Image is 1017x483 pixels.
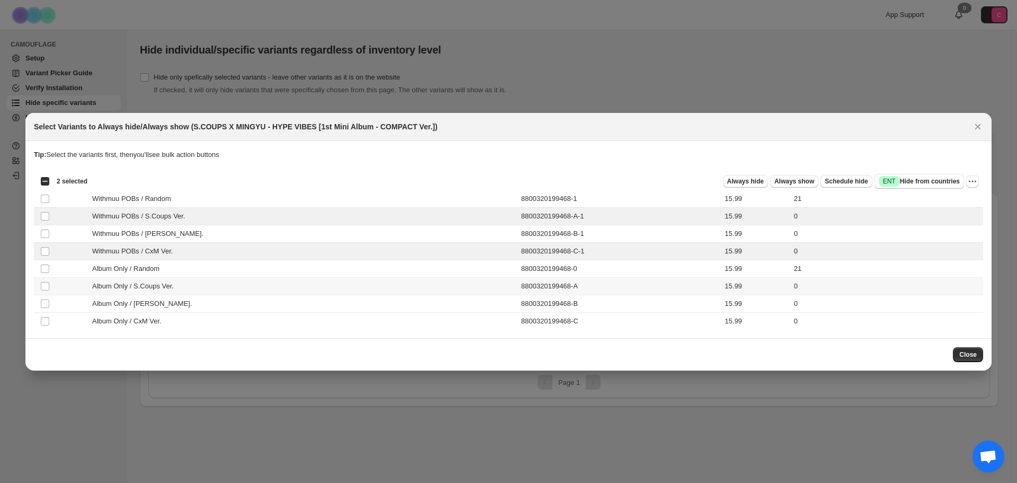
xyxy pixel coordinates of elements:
span: Album Only / CxM Ver. [92,316,167,327]
span: Album Only / [PERSON_NAME]. [92,298,198,309]
span: Album Only / S.Coups Ver. [92,281,180,292]
td: 0 [791,312,983,330]
button: Close [953,347,983,362]
button: More actions [966,175,979,188]
button: Close [970,119,985,134]
span: Schedule hide [825,177,868,186]
td: 8800320199468-1 [518,190,721,207]
button: Always hide [723,175,768,188]
span: Always show [774,177,814,186]
span: Withmuu POBs / S.Coups Ver. [92,211,191,222]
td: 8800320199468-B [518,295,721,312]
span: 2 selected [57,177,87,186]
td: 8800320199468-C-1 [518,242,721,260]
span: Withmuu POBs / [PERSON_NAME]. [92,229,209,239]
h2: Select Variants to Always hide/Always show (S.COUPS X MINGYU - HYPE VIBES [1st Mini Album - COMPA... [34,121,438,132]
td: 15.99 [721,242,790,260]
td: 8800320199468-C [518,312,721,330]
span: Always hide [727,177,764,186]
td: 21 [791,260,983,277]
td: 15.99 [721,190,790,207]
td: 0 [791,207,983,225]
div: Open chat [973,441,1004,472]
button: Schedule hide [820,175,872,188]
td: 21 [791,190,983,207]
span: Close [959,350,977,359]
span: Album Only / Random [92,264,165,274]
td: 0 [791,225,983,242]
td: 0 [791,277,983,295]
button: SuccessENTHide from countries [875,174,964,189]
td: 15.99 [721,207,790,225]
p: Select the variants first, then you'll see bulk action buttons [34,150,983,160]
strong: Tip: [34,151,47,159]
td: 15.99 [721,277,790,295]
td: 8800320199468-0 [518,260,721,277]
td: 15.99 [721,225,790,242]
td: 15.99 [721,260,790,277]
button: Always show [770,175,818,188]
td: 8800320199468-A-1 [518,207,721,225]
td: 15.99 [721,295,790,312]
td: 15.99 [721,312,790,330]
td: 0 [791,295,983,312]
span: Withmuu POBs / Random [92,194,177,204]
td: 8800320199468-B-1 [518,225,721,242]
span: Withmuu POBs / CxM Ver. [92,246,179,257]
td: 8800320199468-A [518,277,721,295]
td: 0 [791,242,983,260]
span: Hide from countries [879,176,960,187]
span: ENT [883,177,896,186]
